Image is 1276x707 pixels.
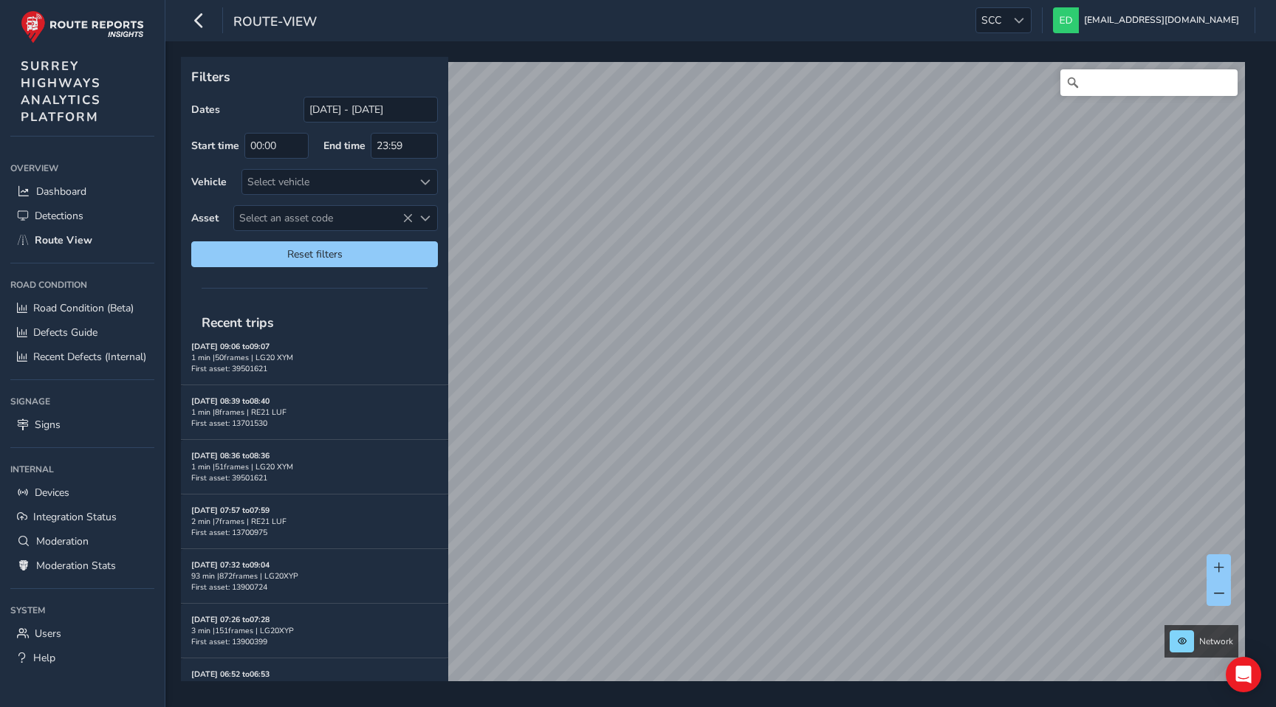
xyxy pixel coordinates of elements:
a: Moderation [10,529,154,553]
label: Start time [191,139,239,153]
span: Reset filters [202,247,427,261]
a: Dashboard [10,179,154,204]
div: Signage [10,390,154,413]
div: Internal [10,458,154,480]
span: SCC [976,8,1006,32]
a: Devices [10,480,154,505]
p: Filters [191,67,438,86]
span: [EMAIL_ADDRESS][DOMAIN_NAME] [1084,7,1239,33]
span: First asset: 39501621 [191,472,267,483]
span: Detections [35,209,83,223]
span: Help [33,651,55,665]
a: Route View [10,228,154,252]
div: 2 min | 41 frames | RE21 LUF [191,680,438,691]
span: Integration Status [33,510,117,524]
label: Vehicle [191,175,227,189]
span: Users [35,627,61,641]
span: Signs [35,418,61,432]
strong: [DATE] 07:32 to 09:04 [191,559,270,570]
img: rr logo [21,10,144,44]
a: Recent Defects (Internal) [10,345,154,369]
div: Open Intercom Messenger [1226,657,1261,692]
img: diamond-layout [1053,7,1079,33]
span: Select an asset code [234,206,413,230]
span: Moderation [36,534,89,548]
a: Road Condition (Beta) [10,296,154,320]
a: Defects Guide [10,320,154,345]
div: 2 min | 7 frames | RE21 LUF [191,516,438,527]
div: Overview [10,157,154,179]
div: 1 min | 50 frames | LG20 XYM [191,352,438,363]
span: First asset: 13900724 [191,582,267,593]
span: Dashboard [36,184,86,199]
label: End time [323,139,366,153]
label: Asset [191,211,219,225]
div: 1 min | 8 frames | RE21 LUF [191,407,438,418]
span: First asset: 39501621 [191,363,267,374]
span: Devices [35,486,69,500]
a: Moderation Stats [10,553,154,578]
strong: [DATE] 07:57 to 07:59 [191,505,270,516]
span: First asset: 13701530 [191,418,267,429]
span: Network [1199,635,1233,647]
span: SURREY HIGHWAYS ANALYTICS PLATFORM [21,58,101,125]
span: Recent Defects (Internal) [33,350,146,364]
input: Search [1060,69,1238,96]
canvas: Map [186,62,1245,698]
button: Reset filters [191,241,438,267]
span: Defects Guide [33,325,97,339]
span: route-view [233,13,317,33]
div: 3 min | 151 frames | LG20XYP [191,625,438,636]
span: Road Condition (Beta) [33,301,134,315]
span: Moderation Stats [36,559,116,573]
a: Integration Status [10,505,154,529]
div: System [10,599,154,621]
button: [EMAIL_ADDRESS][DOMAIN_NAME] [1053,7,1244,33]
label: Dates [191,103,220,117]
strong: [DATE] 09:06 to 09:07 [191,341,270,352]
div: Road Condition [10,274,154,296]
div: 1 min | 51 frames | LG20 XYM [191,461,438,472]
a: Help [10,646,154,670]
strong: [DATE] 08:36 to 08:36 [191,450,270,461]
strong: [DATE] 06:52 to 06:53 [191,669,270,680]
div: Select vehicle [242,170,413,194]
a: Signs [10,413,154,437]
a: Detections [10,204,154,228]
div: 93 min | 872 frames | LG20XYP [191,570,438,582]
a: Users [10,621,154,646]
strong: [DATE] 07:26 to 07:28 [191,614,270,625]
div: Select an asset code [413,206,437,230]
span: First asset: 13900399 [191,636,267,647]
span: Route View [35,233,92,247]
strong: [DATE] 08:39 to 08:40 [191,396,270,407]
span: Recent trips [191,303,284,342]
span: First asset: 13700975 [191,527,267,538]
